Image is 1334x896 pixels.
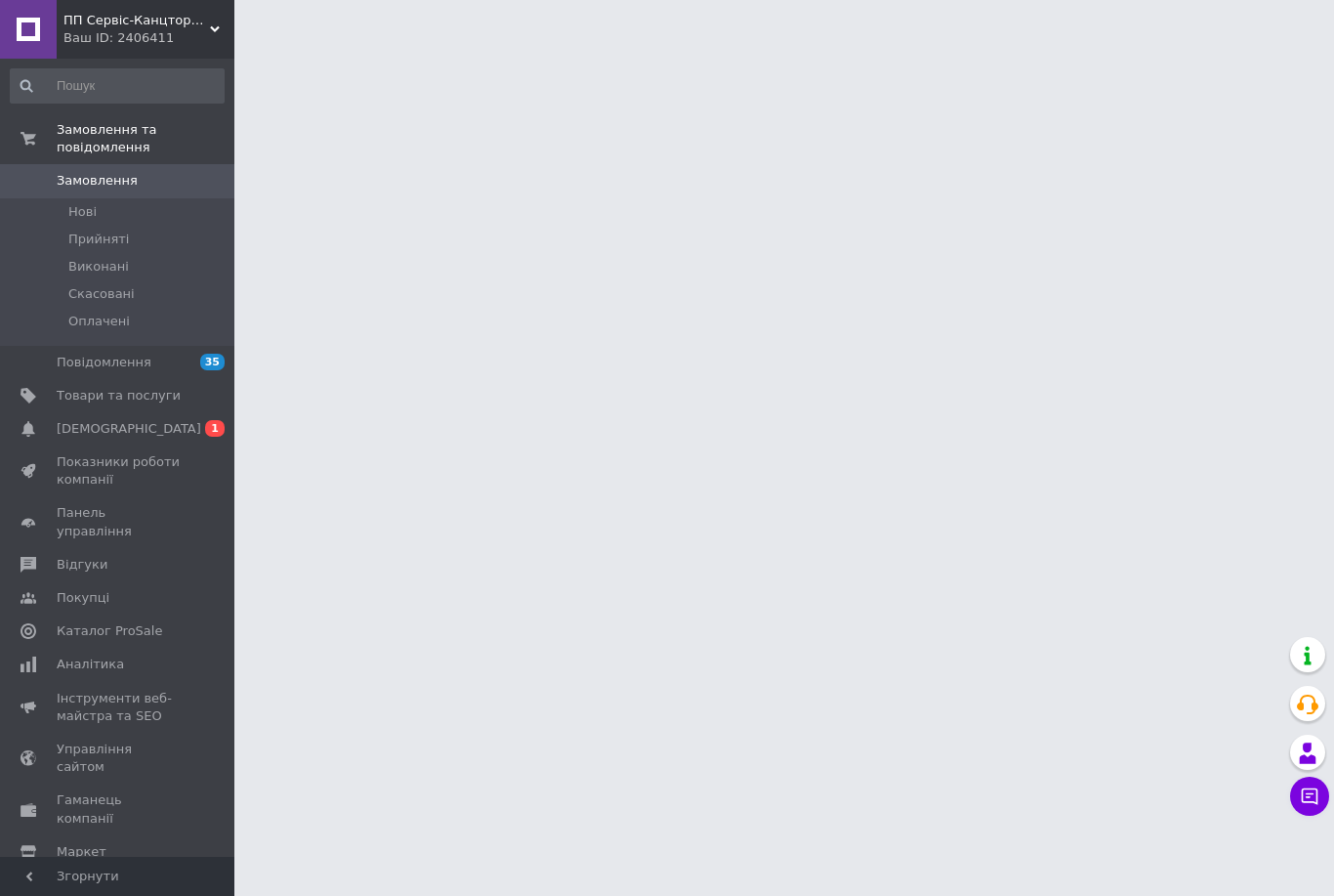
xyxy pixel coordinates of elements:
[57,741,181,776] span: Управління сайтом
[57,387,181,405] span: Товари та послуги
[57,656,124,673] span: Аналітика
[57,172,138,190] span: Замовлення
[68,285,135,303] span: Скасовані
[200,354,225,370] span: 35
[57,556,107,574] span: Відгуки
[57,791,181,827] span: Гаманець компанії
[57,354,151,371] span: Повідомлення
[57,121,234,156] span: Замовлення та повідомлення
[63,12,210,29] span: ПП Сервіс-Канцторг - всі товари для офісу з одних рук
[10,68,225,104] input: Пошук
[68,313,130,330] span: Оплачені
[63,29,234,47] div: Ваш ID: 2406411
[57,589,109,607] span: Покупці
[57,453,181,489] span: Показники роботи компанії
[68,258,129,276] span: Виконані
[57,504,181,539] span: Панель управління
[57,420,201,438] span: [DEMOGRAPHIC_DATA]
[57,690,181,725] span: Інструменти веб-майстра та SEO
[205,420,225,437] span: 1
[57,622,162,640] span: Каталог ProSale
[68,203,97,221] span: Нові
[68,231,129,248] span: Прийняті
[1290,777,1329,816] button: Чат з покупцем
[57,843,106,861] span: Маркет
